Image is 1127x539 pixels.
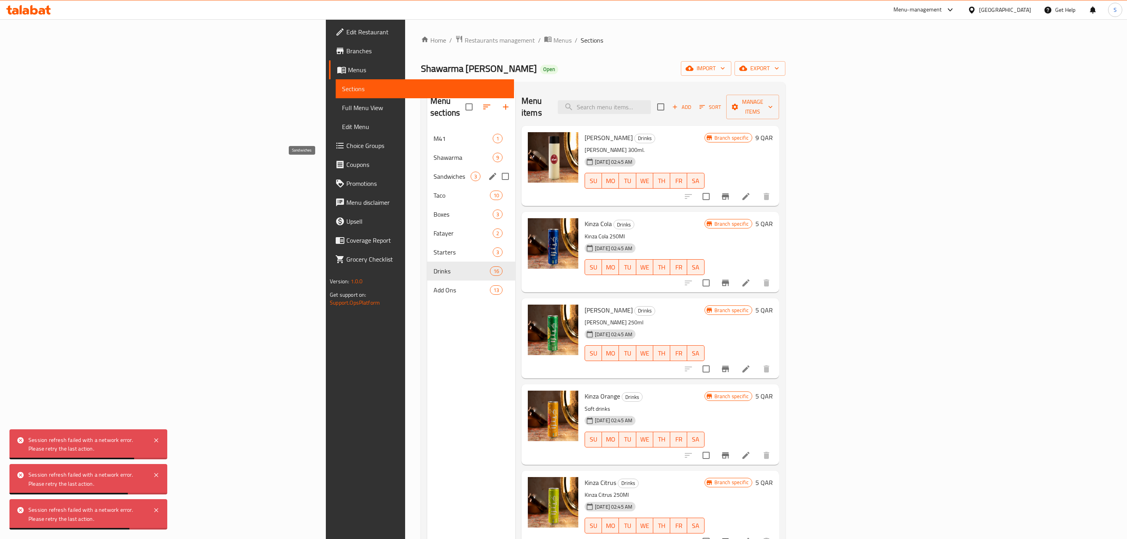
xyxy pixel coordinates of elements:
span: Full Menu View [342,103,508,112]
a: Edit menu item [741,278,751,288]
span: Sections [342,84,508,94]
div: Drinks [622,392,643,402]
span: TU [622,348,633,359]
span: Branch specific [711,479,752,486]
div: Session refresh failed with a network error. Please retry the last action. [28,470,145,488]
span: Select section [652,99,669,115]
button: delete [757,446,776,465]
span: SU [588,262,599,273]
span: Sort items [694,101,726,113]
span: Get support on: [330,290,366,300]
div: Session refresh failed with a network error. Please retry the last action. [28,436,145,453]
span: TH [656,434,667,445]
button: TH [653,173,670,189]
span: Drinks [622,393,642,402]
button: FR [670,173,687,189]
span: WE [639,434,650,445]
div: Boxes3 [427,205,515,224]
span: 3 [493,211,502,218]
a: Full Menu View [336,98,514,117]
button: SU [585,173,602,189]
p: Soft drinks [585,404,705,414]
span: Add item [669,101,694,113]
a: Coverage Report [329,231,514,250]
a: Grocery Checklist [329,250,514,269]
span: Select to update [698,275,714,291]
p: [PERSON_NAME] 250ml [585,318,705,328]
span: Edit Restaurant [346,27,508,37]
span: WE [639,262,650,273]
span: FR [673,175,684,187]
span: MO [605,434,616,445]
span: [DATE] 02:45 AM [592,417,635,424]
button: delete [757,273,776,292]
span: 9 [493,154,502,161]
span: SU [588,434,599,445]
button: Branch-specific-item [716,359,735,378]
span: SA [690,262,701,273]
span: 10 [490,192,502,199]
span: Drinks [635,306,655,315]
span: TH [656,520,667,532]
span: Drinks [614,220,634,229]
div: items [493,228,503,238]
span: Coupons [346,160,508,169]
span: 3 [471,173,480,180]
a: Support.OpsPlatform [330,298,380,308]
div: Add Ons13 [427,281,515,299]
span: Drinks [434,266,490,276]
span: SA [690,434,701,445]
button: SA [687,518,704,533]
span: MO [605,175,616,187]
button: WE [636,345,653,361]
span: Upsell [346,217,508,226]
div: Taco10 [427,186,515,205]
button: FR [670,518,687,533]
button: TU [619,345,636,361]
span: 1 [493,135,502,142]
button: MO [602,173,619,189]
span: Kinza Cola [585,218,612,230]
span: TU [622,175,633,187]
span: [DATE] 02:45 AM [592,245,635,252]
button: SU [585,345,602,361]
button: WE [636,432,653,447]
a: Menu disclaimer [329,193,514,212]
span: TH [656,348,667,359]
button: SU [585,432,602,447]
span: MO [605,348,616,359]
button: MO [602,259,619,275]
button: MO [602,345,619,361]
button: TU [619,518,636,533]
button: FR [670,259,687,275]
div: items [471,172,480,181]
span: Branch specific [711,307,752,314]
span: SA [690,520,701,532]
img: Kinza Citrus [528,477,578,528]
button: SA [687,432,704,447]
a: Edit menu item [741,364,751,374]
span: Menu disclaimer [346,198,508,207]
span: Branch specific [711,134,752,142]
a: Edit menu item [741,451,751,460]
span: S [1114,6,1117,14]
span: Sort sections [477,97,496,116]
a: Branches [329,41,514,60]
div: items [493,153,503,162]
div: Shawarma9 [427,148,515,167]
a: Sections [336,79,514,98]
a: Edit Restaurant [329,22,514,41]
a: Choice Groups [329,136,514,155]
div: Session refresh failed with a network error. Please retry the last action. [28,505,145,523]
h6: 5 QAR [755,305,773,316]
div: Drinks [634,306,655,316]
h6: 5 QAR [755,218,773,229]
span: Starters [434,247,493,257]
button: SA [687,259,704,275]
img: Kinza Lemon [528,305,578,355]
span: Drinks [618,479,638,488]
span: SU [588,175,599,187]
h6: 9 QAR [755,132,773,143]
span: Open [540,66,558,73]
span: Kinza Orange [585,390,620,402]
